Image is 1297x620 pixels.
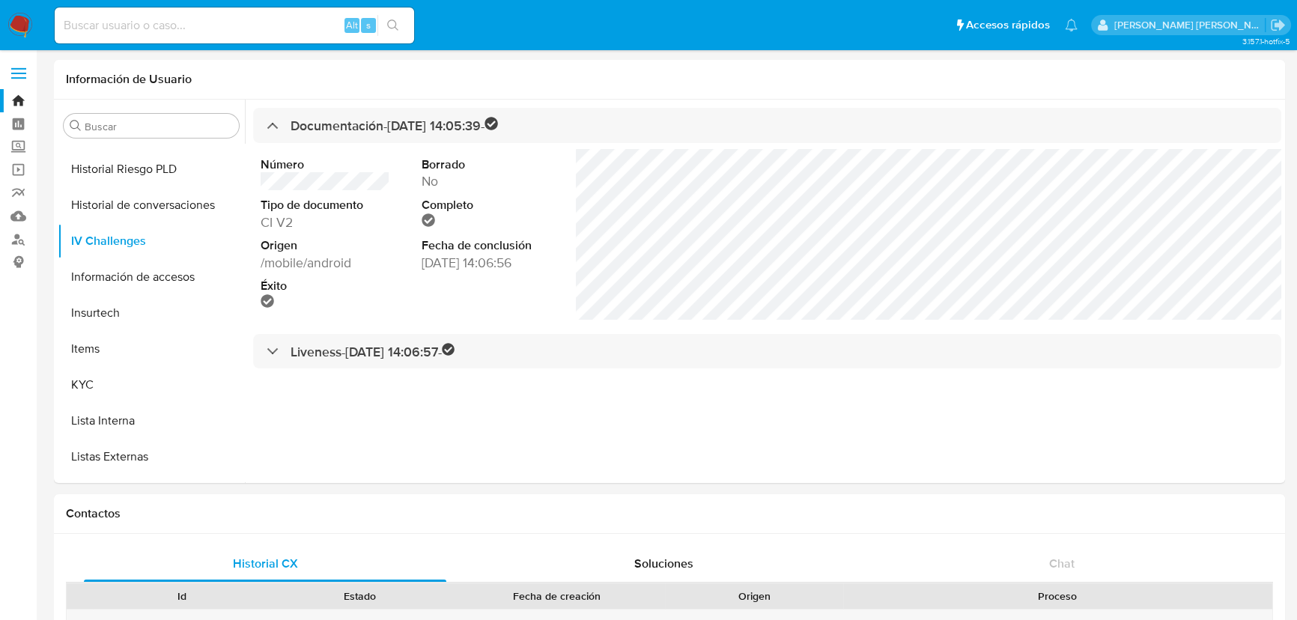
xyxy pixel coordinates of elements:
input: Buscar usuario o caso... [55,16,414,35]
div: Fecha de creación [459,589,655,604]
span: s [366,18,371,32]
dt: Éxito [261,278,389,294]
span: Historial CX [232,555,297,572]
h3: Liveness - [DATE] 14:06:57 - [291,343,455,360]
button: Listas Externas [58,439,245,475]
h1: Contactos [66,506,1273,521]
span: Soluciones [634,555,693,572]
div: Documentación-[DATE] 14:05:39- [253,108,1281,143]
dt: Origen [261,237,389,254]
dd: CI V2 [261,213,389,231]
div: Proceso [854,589,1262,604]
dd: /mobile/android [261,254,389,272]
dt: Fecha de conclusión [422,237,550,254]
div: Id [103,589,260,604]
dt: Tipo de documento [261,197,389,213]
dd: No [422,172,550,190]
button: Buscar [70,120,82,132]
dt: Número [261,156,389,173]
button: Información de accesos [58,259,245,295]
dt: Completo [422,197,550,213]
a: Notificaciones [1065,19,1078,31]
button: Insurtech [58,295,245,331]
button: KYC [58,367,245,403]
div: Liveness-[DATE] 14:06:57- [253,334,1281,369]
div: Estado [281,589,437,604]
span: Chat [1049,555,1075,572]
button: Historial Riesgo PLD [58,151,245,187]
button: Historial de conversaciones [58,187,245,223]
input: Buscar [85,120,233,133]
dt: Borrado [422,156,550,173]
div: Origen [675,589,832,604]
button: IV Challenges [58,223,245,259]
span: Alt [346,18,358,32]
a: Salir [1270,17,1286,33]
button: Lista Interna [58,403,245,439]
span: Accesos rápidos [966,17,1050,33]
p: leonardo.alvarezortiz@mercadolibre.com.co [1114,18,1266,32]
dd: [DATE] 14:06:56 [422,254,550,272]
button: search-icon [377,15,408,36]
button: Marcas AML [58,475,245,511]
h3: Documentación - [DATE] 14:05:39 - [291,117,498,134]
button: Items [58,331,245,367]
h1: Información de Usuario [66,72,192,87]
